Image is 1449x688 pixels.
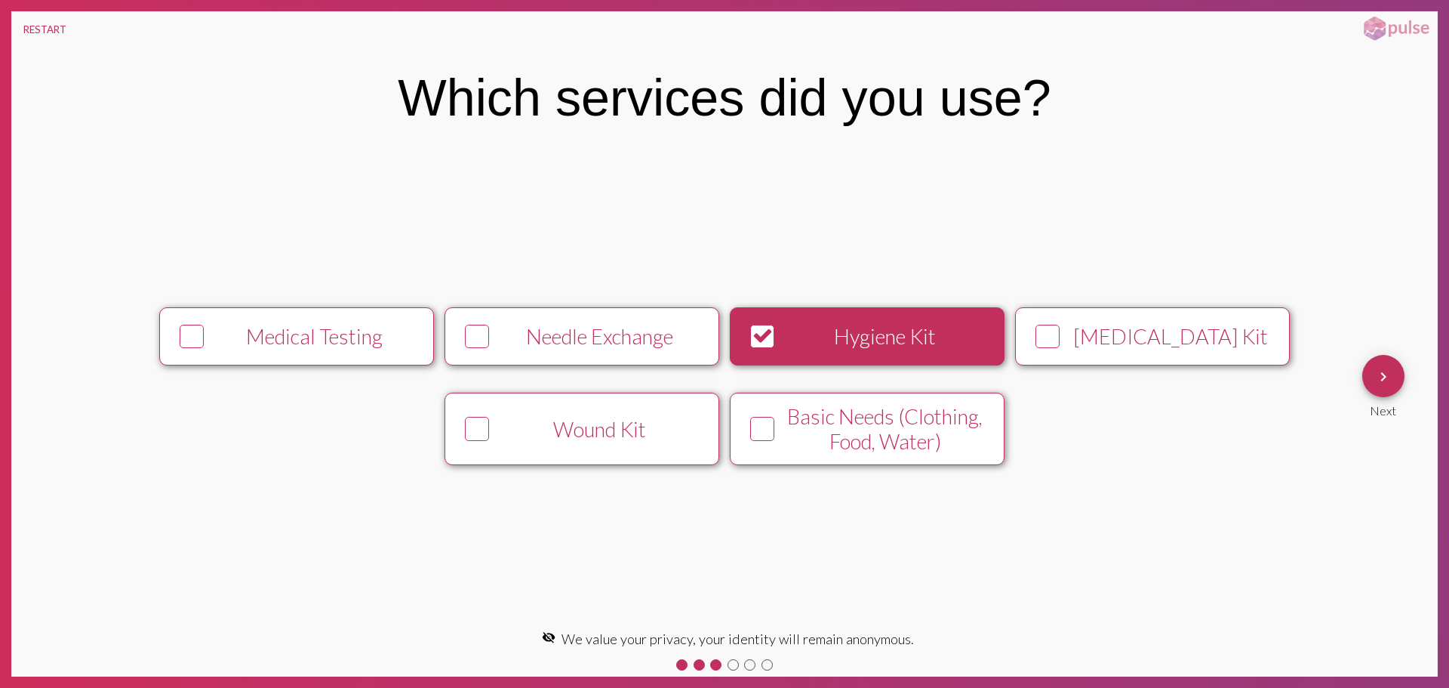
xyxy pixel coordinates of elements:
[542,631,555,644] mat-icon: visibility_off
[11,11,78,48] button: RESTART
[1362,355,1404,397] button: Next Question
[1358,15,1434,42] img: pulsehorizontalsmall.png
[1362,397,1404,418] div: Next
[561,631,914,647] span: We value your privacy, your identity will remain anonymous.
[730,393,1004,464] button: Basic Needs (Clothing, Food, Water)
[780,324,990,349] div: Hygiene Kit
[445,393,719,464] button: Wound Kit
[159,307,434,366] button: Medical Testing
[445,307,719,366] button: Needle Exchange
[1066,324,1275,349] div: [MEDICAL_DATA] Kit
[495,324,705,349] div: Needle Exchange
[730,307,1004,366] button: Hygiene Kit
[1015,307,1290,366] button: [MEDICAL_DATA] Kit
[398,68,1051,127] div: Which services did you use?
[780,404,990,454] div: Basic Needs (Clothing, Food, Water)
[210,324,420,349] div: Medical Testing
[495,417,705,442] div: Wound Kit
[1374,368,1392,386] mat-icon: Next Question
